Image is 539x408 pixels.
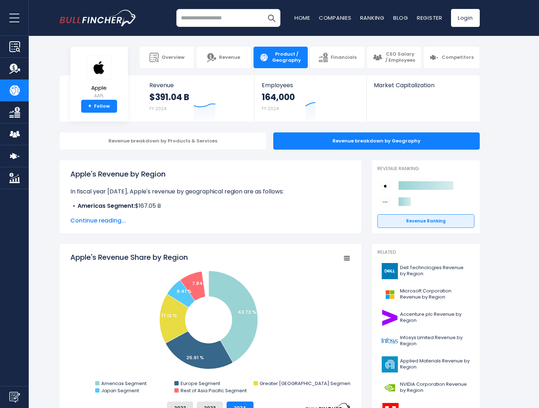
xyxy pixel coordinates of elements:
a: Revenue $391.04 B FY 2024 [142,75,255,122]
a: CEO Salary / Employees [367,47,421,68]
span: CEO Salary / Employees [385,51,415,64]
text: Japan Segment [101,387,139,394]
a: Accenture plc Revenue by Region [377,308,474,328]
strong: $391.04 B [149,92,189,103]
a: Overview [140,47,194,68]
span: Apple [87,85,112,91]
span: Accenture plc Revenue by Region [400,311,470,324]
a: Financials [310,47,364,68]
small: FY 2024 [149,105,167,112]
img: AMAT logo [382,356,398,372]
a: Competitors [424,47,479,68]
a: Login [451,9,480,27]
span: Financials [331,55,357,61]
text: 7.84 % [192,280,208,287]
span: Product / Geography [271,51,302,64]
img: ACN logo [382,310,398,326]
b: Europe Segment: [78,210,127,219]
text: 42.72 % [238,309,256,315]
span: Revenue [149,82,247,89]
a: Revenue Ranking [377,214,474,228]
text: 17.12 % [161,312,177,319]
a: Microsoft Corporation Revenue by Region [377,285,474,304]
a: Companies [319,14,352,22]
a: +Follow [81,100,117,113]
span: Competitors [442,55,474,61]
tspan: Apple's Revenue Share by Region [70,252,188,262]
span: Applied Materials Revenue by Region [400,358,470,370]
p: Related [377,249,474,255]
button: Search [262,9,280,27]
span: Revenue [219,55,240,61]
a: Applied Materials Revenue by Region [377,355,474,374]
img: INFY logo [382,333,398,349]
text: Europe Segment [180,380,220,387]
b: Americas Segment: [78,202,135,210]
text: Rest of Asia Pacific Segment [180,387,246,394]
img: Apple competitors logo [381,182,390,190]
a: Home [294,14,310,22]
a: Revenue [196,47,251,68]
a: Go to homepage [60,10,137,26]
span: Employees [262,82,359,89]
strong: 164,000 [262,92,295,103]
a: Apple AAPL [86,55,112,100]
text: Americas Segment [101,380,147,387]
span: Microsoft Corporation Revenue by Region [400,288,470,300]
img: Sony Group Corporation competitors logo [381,198,390,206]
img: DELL logo [382,263,398,279]
span: Dell Technologies Revenue by Region [400,265,470,277]
span: Infosys Limited Revenue by Region [400,335,470,347]
img: bullfincher logo [60,10,137,26]
a: Dell Technologies Revenue by Region [377,261,474,281]
li: $167.05 B [70,202,350,210]
h1: Apple's Revenue by Region [70,169,350,179]
a: Product / Geography [254,47,308,68]
a: Market Capitalization [367,75,479,101]
span: Market Capitalization [374,82,471,89]
text: Greater [GEOGRAPHIC_DATA] Segment [260,380,352,387]
p: Revenue Ranking [377,166,474,172]
a: NVIDIA Corporation Revenue by Region [377,378,474,398]
div: Revenue breakdown by Geography [273,132,480,150]
text: 6.41 % [177,288,192,295]
a: Register [417,14,442,22]
div: Revenue breakdown by Products & Services [60,132,266,150]
strong: + [88,103,92,109]
a: Blog [393,14,408,22]
a: Infosys Limited Revenue by Region [377,331,474,351]
svg: Apple's Revenue Share by Region [70,252,350,396]
img: MSFT logo [382,286,398,303]
text: 25.91 % [186,354,204,361]
a: Ranking [360,14,385,22]
span: Overview [162,55,185,61]
a: Employees 164,000 FY 2024 [255,75,366,122]
small: AAPL [87,93,112,99]
span: NVIDIA Corporation Revenue by Region [400,381,470,394]
img: NVDA logo [382,380,398,396]
p: In fiscal year [DATE], Apple's revenue by geographical region are as follows: [70,187,350,196]
small: FY 2024 [262,105,279,112]
li: $101.33 B [70,210,350,219]
span: Continue reading... [70,216,350,225]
